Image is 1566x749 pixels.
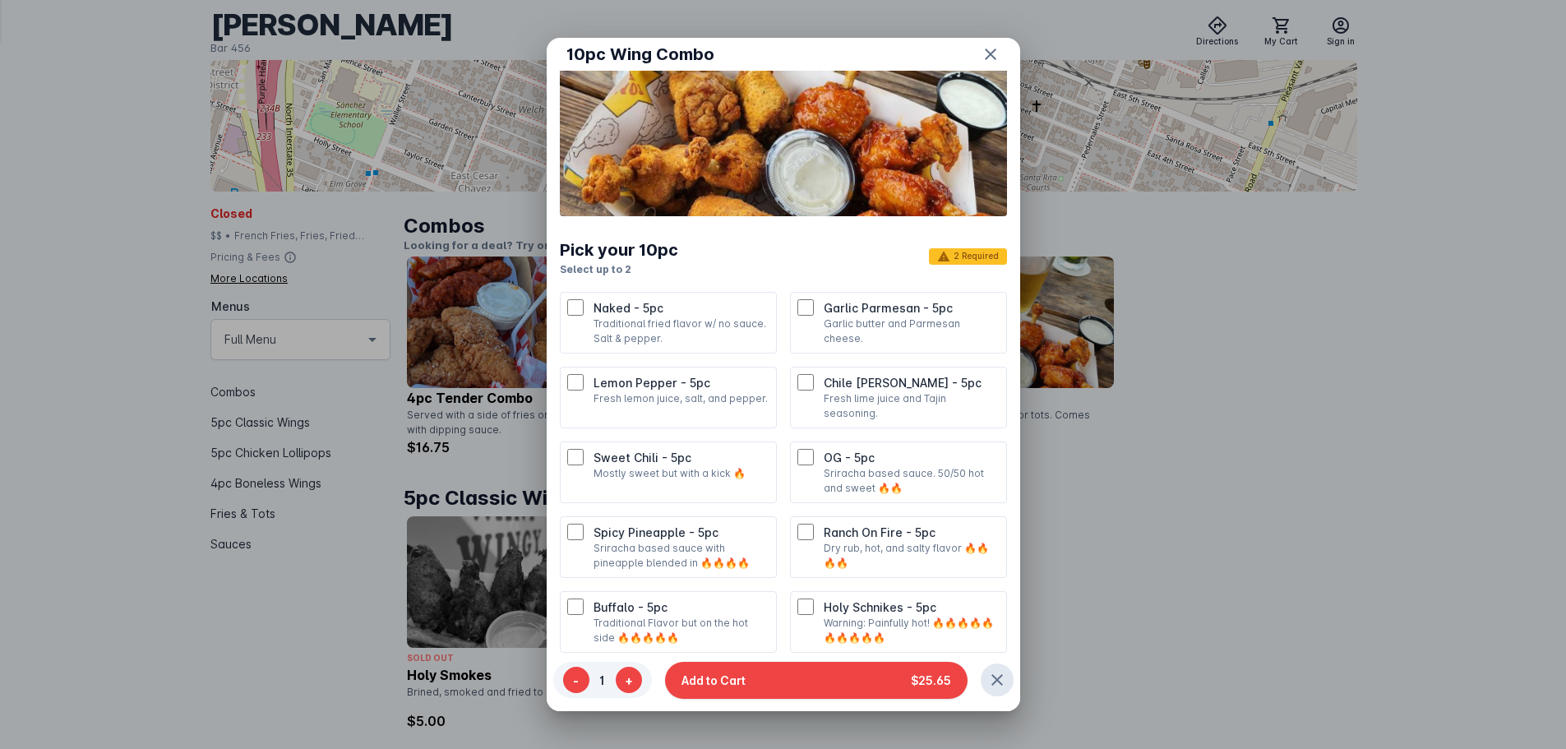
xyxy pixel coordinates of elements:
[824,301,953,315] span: Garlic Parmesan - 5pc
[594,466,769,481] p: Mostly sweet but with a kick 🔥
[594,451,691,465] span: Sweet Chili - 5pc
[824,466,1000,496] p: Sriracha based sauce. 50/50 hot and sweet 🔥🔥
[616,667,642,693] button: +
[563,667,589,693] button: -
[560,238,678,262] div: Pick your 10pc
[824,541,1000,571] p: Dry rub, hot, and salty flavor 🔥🔥🔥🔥
[824,376,982,390] span: Chile [PERSON_NAME] - 5pc
[824,451,875,465] span: OG - 5pc
[594,376,710,390] span: Lemon Pepper - 5pc
[911,671,951,688] span: $25.65
[594,525,718,539] span: Spicy Pineapple - 5pc
[594,391,769,406] p: Fresh lemon juice, salt, and pepper.
[560,262,678,277] p: Select up to 2
[594,301,663,315] span: Naked - 5pc
[594,541,769,571] p: Sriracha based sauce with pineapple blended in 🔥🔥🔥🔥
[594,616,769,645] p: Traditional Flavor but on the hot side 🔥🔥🔥🔥🔥
[824,525,935,539] span: Ranch On Fire - 5pc
[566,42,714,67] span: 10pc Wing Combo
[681,671,746,688] span: Add to Cart
[824,616,1000,645] p: Warning: Painfully hot! 🔥🔥🔥🔥🔥🔥🔥🔥🔥🔥
[929,248,1007,265] span: 2 Required
[594,317,769,346] p: Traditional fried flavor w/ no sauce. Salt & pepper.
[665,661,968,698] button: Add to Cart$25.65
[824,600,936,614] span: Holy Schnikes - 5pc
[594,600,668,614] span: Buffalo - 5pc
[824,391,1000,421] p: Fresh lime juice and Tajin seasoning.
[589,671,616,688] span: 1
[824,317,1000,346] p: Garlic butter and Parmesan cheese.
